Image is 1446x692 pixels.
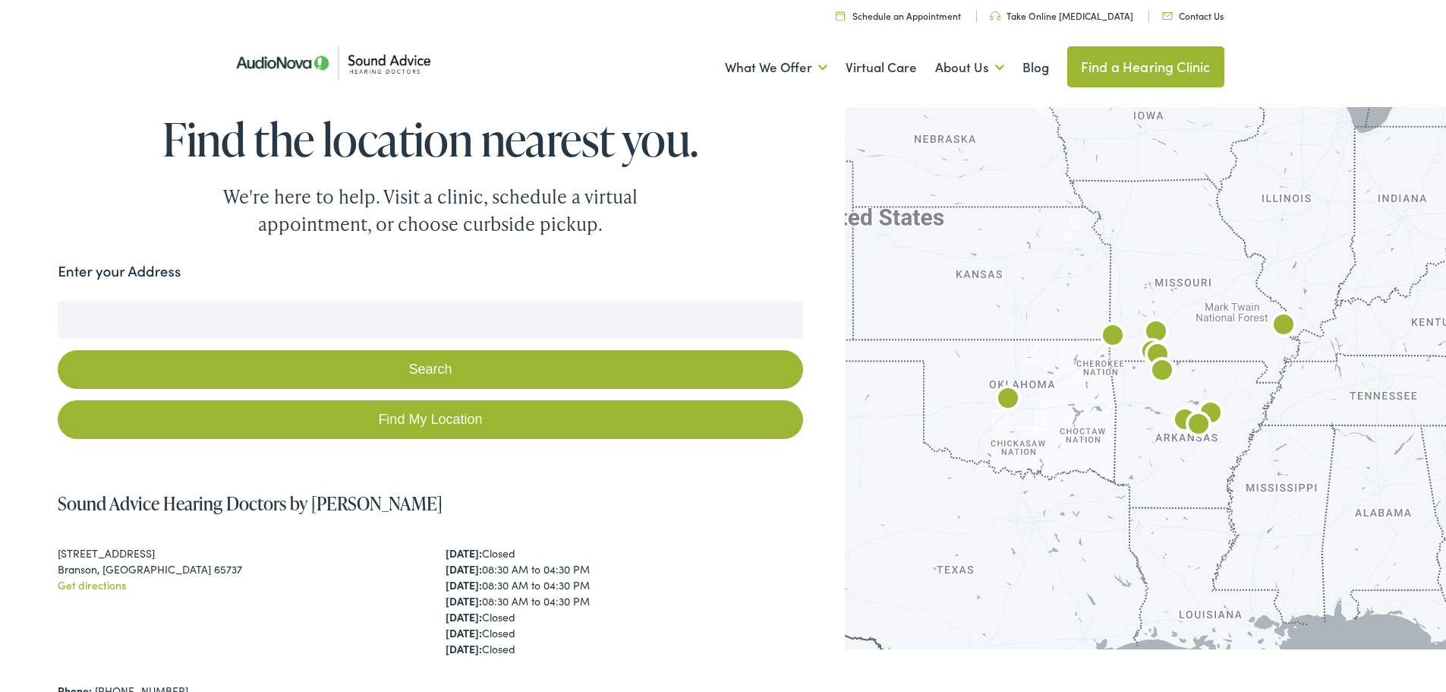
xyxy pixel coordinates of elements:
label: Enter your Address [58,261,181,283]
a: Schedule an Appointment [836,9,961,22]
div: AudioNova [1095,319,1131,355]
div: AudioNova [1180,408,1217,444]
strong: [DATE]: [446,593,482,608]
div: [STREET_ADDRESS] [58,545,415,561]
a: Virtual Care [846,39,917,96]
a: What We Offer [725,39,827,96]
img: Icon representing mail communication in a unique green color, indicative of contact or communicat... [1162,12,1173,20]
div: AudioNova [1192,397,1229,433]
div: Sound Advice Hearing Doctors by AudioNova [1138,315,1174,352]
a: Blog [1022,39,1049,96]
div: AudioNova [1167,403,1203,440]
a: Contact Us [1162,9,1224,22]
button: Search [58,350,802,389]
a: Find My Location [58,400,802,439]
h1: Find the location nearest you. [58,114,802,164]
img: Headphone icon in a unique green color, suggesting audio-related services or features. [990,11,1000,21]
strong: [DATE]: [446,641,482,656]
a: Find a Hearing Clinic [1067,46,1224,87]
strong: [DATE]: [446,577,482,592]
div: Closed 08:30 AM to 04:30 PM 08:30 AM to 04:30 PM 08:30 AM to 04:30 PM Closed Closed Closed [446,545,803,657]
div: We're here to help. Visit a clinic, schedule a virtual appointment, or choose curbside pickup. [187,183,673,238]
strong: [DATE]: [446,561,482,577]
div: Sound Advice Hearing Doctors by AudioNova [1139,338,1176,374]
div: AudioNova [1144,354,1180,390]
a: Get directions [58,577,126,592]
input: Enter your address or zip code [58,301,802,339]
div: AudioNova [990,382,1026,419]
div: AudioNova [1265,308,1302,345]
img: Calendar icon in a unique green color, symbolizing scheduling or date-related features. [836,11,845,21]
a: About Us [935,39,1004,96]
strong: [DATE]: [446,609,482,624]
div: Sound Advice Hearing Doctors by AudioNova [1134,335,1170,371]
a: Sound Advice Hearing Doctors by [PERSON_NAME] [58,491,443,516]
a: Take Online [MEDICAL_DATA] [990,9,1133,22]
strong: [DATE]: [446,545,482,561]
div: Branson, [GEOGRAPHIC_DATA] 65737 [58,561,415,577]
strong: [DATE]: [446,625,482,640]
